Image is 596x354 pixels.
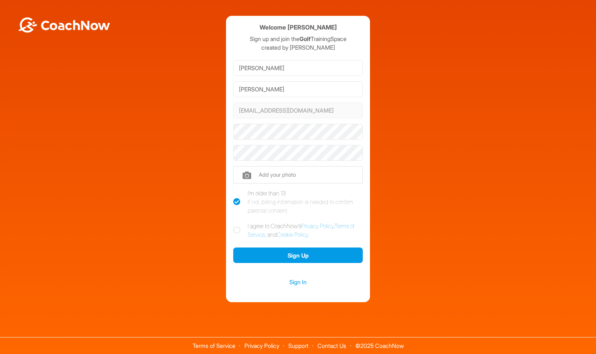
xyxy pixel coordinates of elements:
[233,60,363,76] input: First Name
[352,337,407,349] span: © 2025 CoachNow
[233,35,363,43] p: Sign up and join the TrainingSpace
[233,248,363,263] button: Sign Up
[17,17,111,33] img: BwLJSsUCoWCh5upNqxVrqldRgqLPVwmV24tXu5FoVAoFEpwwqQ3VIfuoInZCoVCoTD4vwADAC3ZFMkVEQFDAAAAAElFTkSuQmCC
[301,222,334,230] a: Privacy Policy
[277,231,308,238] a: Cookie Policy
[233,43,363,52] p: created by [PERSON_NAME]
[317,342,346,349] a: Contact Us
[288,342,308,349] a: Support
[248,198,363,215] div: If not, billing information is needed to confirm parental consent.
[299,35,311,42] strong: Golf
[233,222,363,239] label: I agree to CoachNow's , , and .
[233,103,363,118] input: Email
[233,81,363,97] input: Last Name
[259,23,337,32] h4: Welcome [PERSON_NAME]
[244,342,279,349] a: Privacy Policy
[233,277,363,287] a: Sign In
[248,189,363,215] div: I'm older than 13
[193,342,235,349] a: Terms of Service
